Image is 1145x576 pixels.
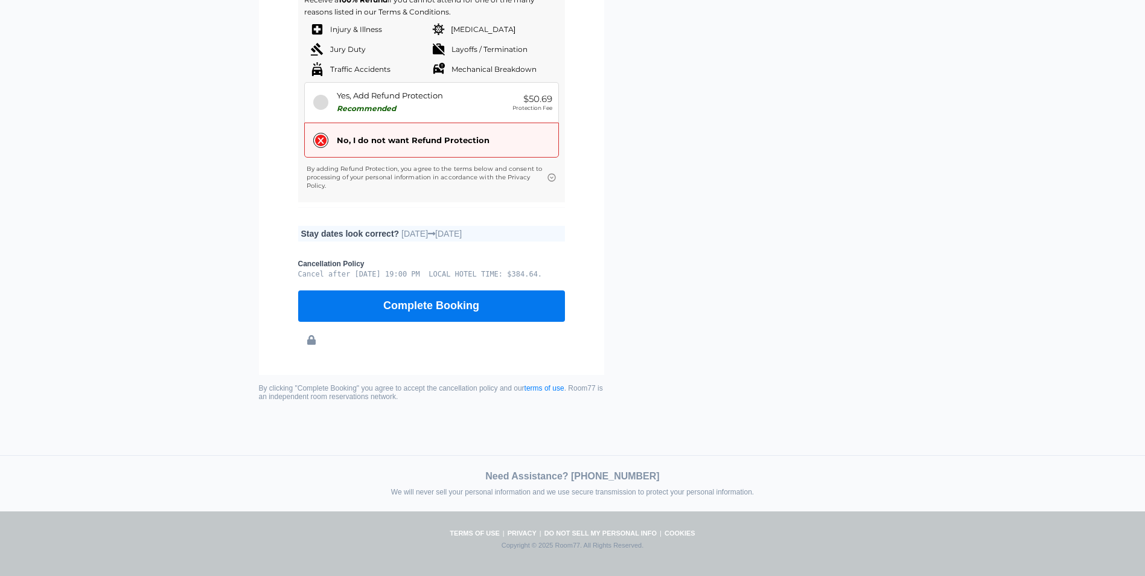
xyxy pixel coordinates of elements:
[301,229,400,238] b: Stay dates look correct?
[662,530,698,537] a: Cookies
[280,542,866,549] small: Copyright © 2025 Room77. All Rights Reserved.
[247,488,899,496] div: We will never sell your personal information and we use secure transmission to protect your perso...
[298,270,565,278] pre: Cancel after [DATE] 19:00 PM LOCAL HOTEL TIME: $384.64.
[505,530,540,537] a: Privacy
[259,384,604,401] small: By clicking "Complete Booking" you agree to accept the cancellation policy and our . Room77 is an...
[447,530,503,537] a: Terms of Use
[298,260,565,268] b: Cancellation Policy
[298,290,565,322] button: Complete Booking
[271,530,875,549] div: | | |
[541,530,660,537] a: Do not sell my personal info
[401,229,462,238] span: [DATE] [DATE]
[525,384,564,392] a: terms of use
[247,471,899,482] div: Need Assistance? [PHONE_NUMBER]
